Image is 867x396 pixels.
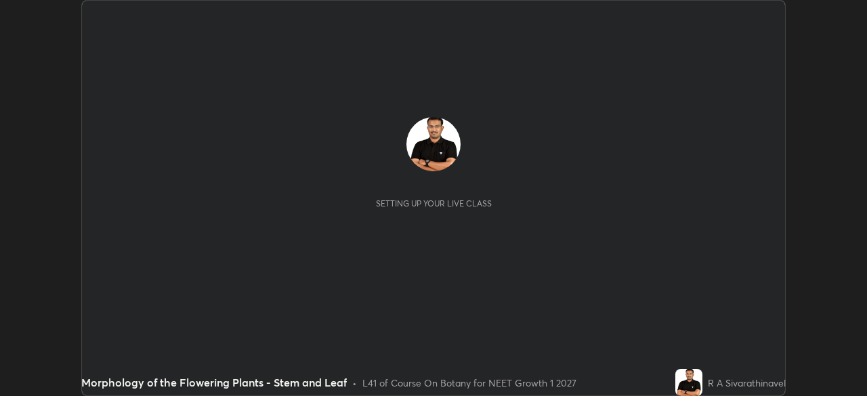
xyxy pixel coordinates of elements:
div: • [352,376,357,390]
div: Setting up your live class [376,198,492,208]
img: 353fb1e8e3254d6685d4e4cd38085dfd.jpg [675,369,702,396]
img: 353fb1e8e3254d6685d4e4cd38085dfd.jpg [406,117,461,171]
div: Morphology of the Flowering Plants - Stem and Leaf [81,374,347,391]
div: R A Sivarathinavel [708,376,786,390]
div: L41 of Course On Botany for NEET Growth 1 2027 [362,376,576,390]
